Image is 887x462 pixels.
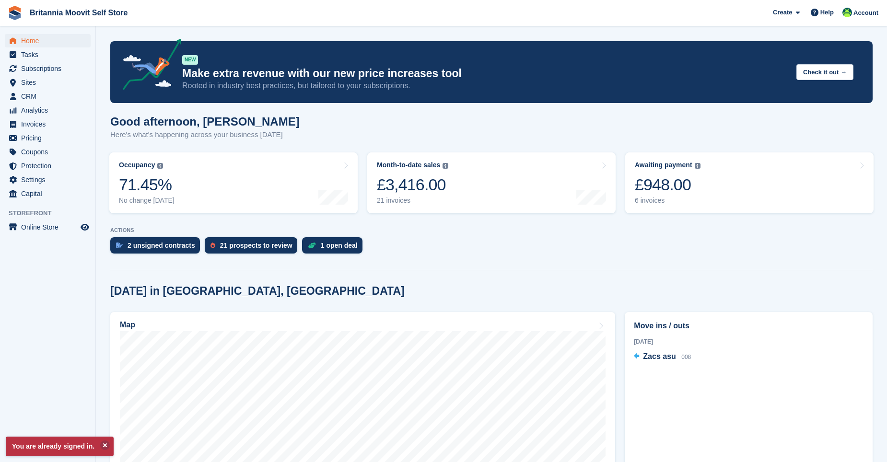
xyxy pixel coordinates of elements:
[5,145,91,159] a: menu
[21,104,79,117] span: Analytics
[5,76,91,89] a: menu
[116,243,123,248] img: contract_signature_icon-13c848040528278c33f63329250d36e43548de30e8caae1d1a13099fd9432cc5.svg
[21,76,79,89] span: Sites
[21,34,79,47] span: Home
[321,242,358,249] div: 1 open deal
[302,237,367,258] a: 1 open deal
[182,67,789,81] p: Make extra revenue with our new price increases tool
[109,152,358,213] a: Occupancy 71.45% No change [DATE]
[635,175,700,195] div: £948.00
[634,337,864,346] div: [DATE]
[5,117,91,131] a: menu
[635,196,700,205] div: 6 invoices
[21,90,79,103] span: CRM
[21,187,79,200] span: Capital
[21,48,79,61] span: Tasks
[115,39,182,93] img: price-adjustments-announcement-icon-8257ccfd72463d97f412b2fc003d46551f7dbcb40ab6d574587a9cd5c0d94...
[773,8,792,17] span: Create
[853,8,878,18] span: Account
[21,131,79,145] span: Pricing
[695,163,700,169] img: icon-info-grey-7440780725fd019a000dd9b08b2336e03edf1995a4989e88bcd33f0948082b44.svg
[220,242,292,249] div: 21 prospects to review
[119,175,175,195] div: 71.45%
[5,187,91,200] a: menu
[377,196,448,205] div: 21 invoices
[377,161,440,169] div: Month-to-date sales
[110,115,300,128] h1: Good afternoon, [PERSON_NAME]
[377,175,448,195] div: £3,416.00
[5,131,91,145] a: menu
[120,321,135,329] h2: Map
[110,227,873,233] p: ACTIONS
[367,152,616,213] a: Month-to-date sales £3,416.00 21 invoices
[634,351,691,363] a: Zacs asu 008
[625,152,874,213] a: Awaiting payment £948.00 6 invoices
[820,8,834,17] span: Help
[110,237,205,258] a: 2 unsigned contracts
[182,81,789,91] p: Rooted in industry best practices, but tailored to your subscriptions.
[21,173,79,186] span: Settings
[119,196,175,205] div: No change [DATE]
[79,221,91,233] a: Preview store
[21,62,79,75] span: Subscriptions
[5,48,91,61] a: menu
[128,242,195,249] div: 2 unsigned contracts
[443,163,448,169] img: icon-info-grey-7440780725fd019a000dd9b08b2336e03edf1995a4989e88bcd33f0948082b44.svg
[5,62,91,75] a: menu
[26,5,131,21] a: Britannia Moovit Self Store
[643,352,676,360] span: Zacs asu
[21,145,79,159] span: Coupons
[21,159,79,173] span: Protection
[5,34,91,47] a: menu
[5,159,91,173] a: menu
[842,8,852,17] img: Tom Wicks
[5,90,91,103] a: menu
[157,163,163,169] img: icon-info-grey-7440780725fd019a000dd9b08b2336e03edf1995a4989e88bcd33f0948082b44.svg
[21,220,79,234] span: Online Store
[9,208,95,218] span: Storefront
[635,161,692,169] div: Awaiting payment
[634,320,864,332] h2: Move ins / outs
[5,220,91,234] a: menu
[110,129,300,140] p: Here's what's happening across your business [DATE]
[796,64,853,80] button: Check it out →
[8,6,22,20] img: stora-icon-8386f47178a22dfd0bd8f6a31ec36ba5ce8667c1dd55bd0f319d3a0aa187defe.svg
[681,354,691,360] span: 008
[21,117,79,131] span: Invoices
[205,237,302,258] a: 21 prospects to review
[6,437,114,456] p: You are already signed in.
[182,55,198,65] div: NEW
[210,243,215,248] img: prospect-51fa495bee0391a8d652442698ab0144808aea92771e9ea1ae160a38d050c398.svg
[5,104,91,117] a: menu
[110,285,405,298] h2: [DATE] in [GEOGRAPHIC_DATA], [GEOGRAPHIC_DATA]
[308,242,316,249] img: deal-1b604bf984904fb50ccaf53a9ad4b4a5d6e5aea283cecdc64d6e3604feb123c2.svg
[5,173,91,186] a: menu
[119,161,155,169] div: Occupancy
